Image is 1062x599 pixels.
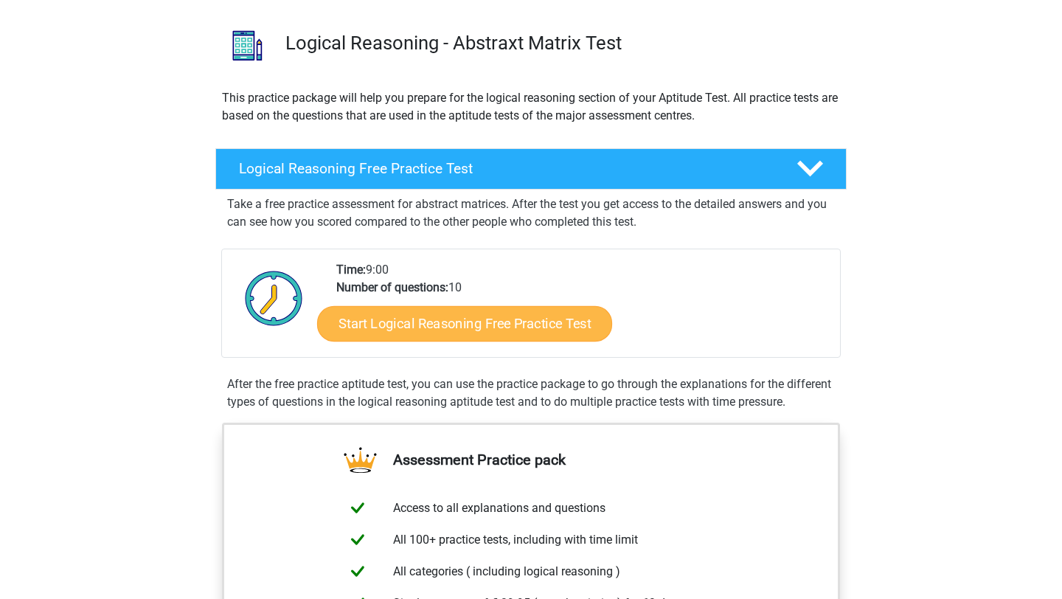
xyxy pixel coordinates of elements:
h4: Logical Reasoning Free Practice Test [239,160,773,177]
a: Logical Reasoning Free Practice Test [209,148,853,190]
b: Time: [336,263,366,277]
img: logical reasoning [216,14,279,77]
p: Take a free practice assessment for abstract matrices. After the test you get access to the detai... [227,195,835,231]
div: After the free practice aptitude test, you can use the practice package to go through the explana... [221,375,841,411]
h3: Logical Reasoning - Abstraxt Matrix Test [285,32,835,55]
b: Number of questions: [336,280,448,294]
a: Start Logical Reasoning Free Practice Test [317,305,612,341]
p: This practice package will help you prepare for the logical reasoning section of your Aptitude Te... [222,89,840,125]
div: 9:00 10 [325,261,839,357]
img: Clock [237,261,311,335]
